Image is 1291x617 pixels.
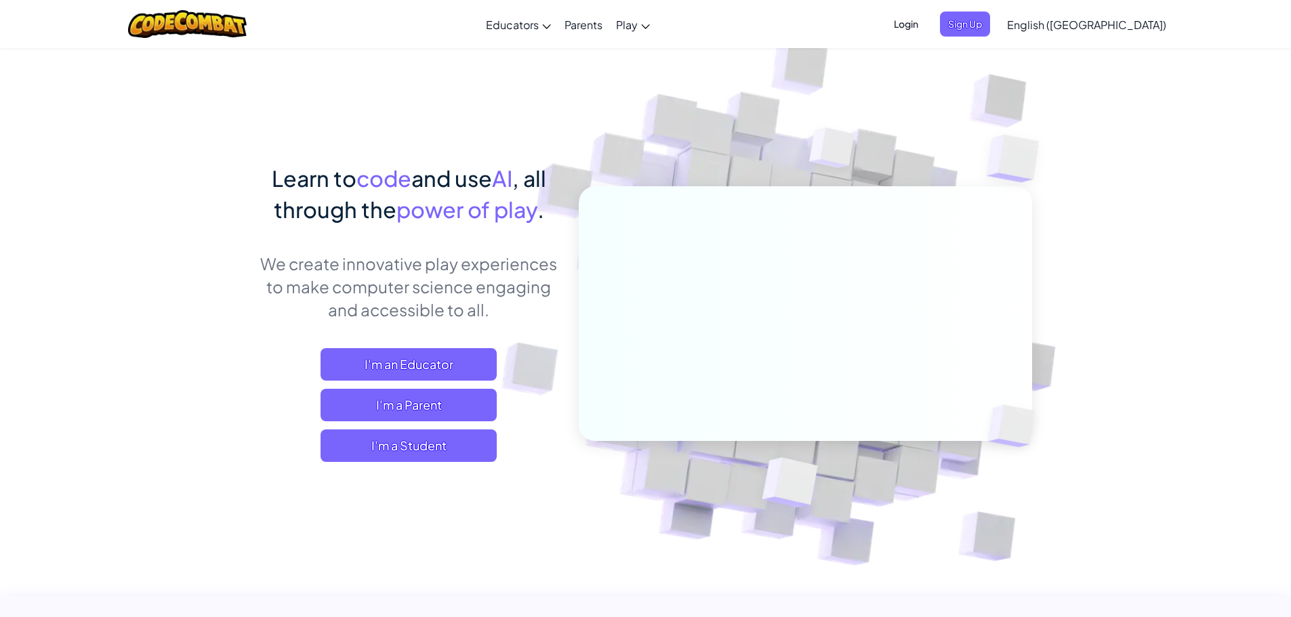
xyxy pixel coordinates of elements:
[486,18,539,32] span: Educators
[886,12,926,37] button: Login
[356,165,411,192] span: code
[965,377,1067,475] img: Overlap cubes
[1000,6,1173,43] a: English ([GEOGRAPHIC_DATA])
[558,6,609,43] a: Parents
[411,165,492,192] span: and use
[960,102,1077,216] img: Overlap cubes
[783,101,881,202] img: Overlap cubes
[537,196,544,223] span: .
[940,12,990,37] button: Sign Up
[321,389,497,421] a: I'm a Parent
[729,429,850,541] img: Overlap cubes
[492,165,512,192] span: AI
[128,10,247,38] img: CodeCombat logo
[272,165,356,192] span: Learn to
[616,18,638,32] span: Play
[396,196,537,223] span: power of play
[609,6,657,43] a: Play
[321,348,497,381] a: I'm an Educator
[260,252,558,321] p: We create innovative play experiences to make computer science engaging and accessible to all.
[1007,18,1166,32] span: English ([GEOGRAPHIC_DATA])
[321,429,497,462] button: I'm a Student
[479,6,558,43] a: Educators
